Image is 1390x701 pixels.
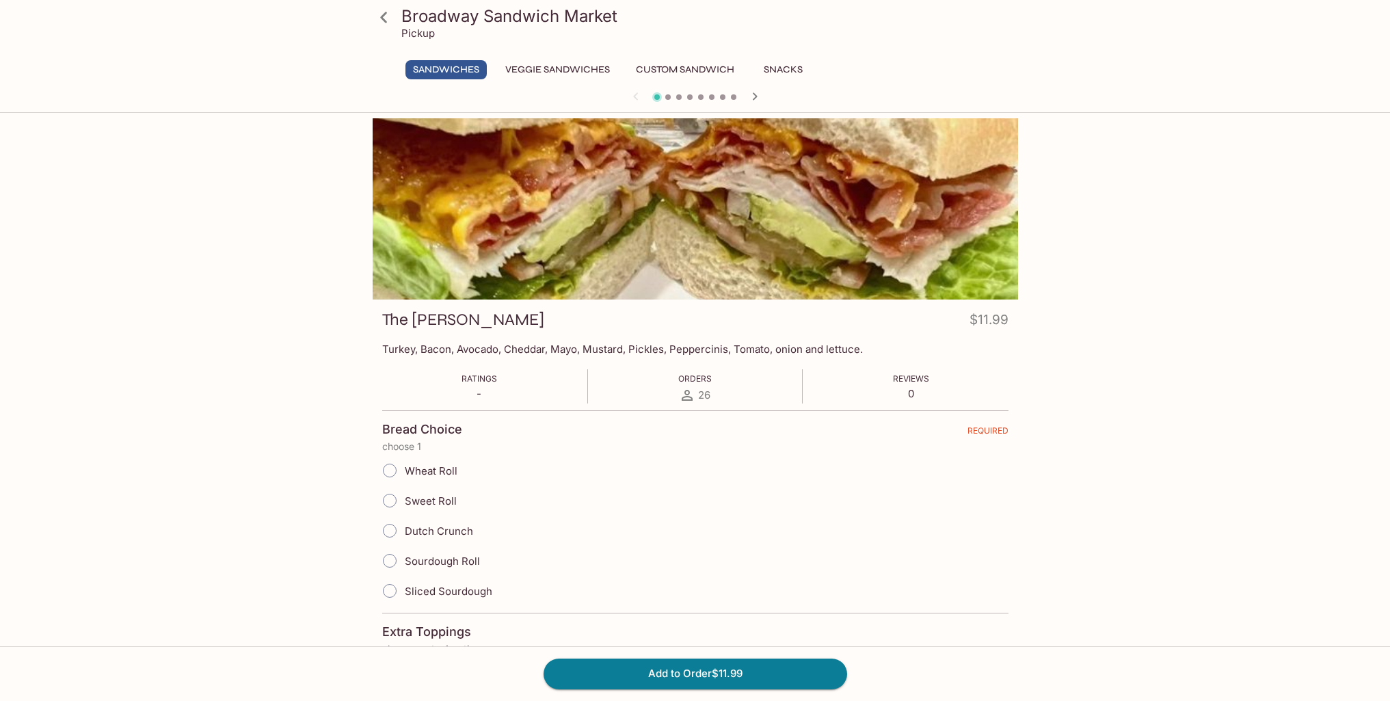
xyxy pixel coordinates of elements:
button: Veggie Sandwiches [498,60,617,79]
span: 26 [698,388,710,401]
h4: Bread Choice [382,422,462,437]
div: The Snooki [373,118,1018,300]
p: Turkey, Bacon, Avocado, Cheddar, Mayo, Mustard, Pickles, Peppercinis, Tomato, onion and lettuce. [382,343,1008,356]
span: Sliced Sourdough [405,585,492,598]
p: - [462,387,497,400]
span: Orders [678,373,712,384]
button: Snacks [753,60,814,79]
p: Pickup [401,27,435,40]
h3: Broadway Sandwich Market [401,5,1013,27]
h3: The [PERSON_NAME] [382,309,544,330]
button: Custom Sandwich [628,60,742,79]
p: choose 1 [382,441,1008,452]
span: Sweet Roll [405,494,457,507]
span: Dutch Crunch [405,525,473,538]
button: Add to Order$11.99 [544,659,847,689]
span: Reviews [893,373,929,384]
p: choose up to 4 options [382,644,1008,654]
span: Ratings [462,373,497,384]
button: Sandwiches [405,60,487,79]
span: Sourdough Roll [405,555,480,568]
span: REQUIRED [967,425,1008,441]
span: Wheat Roll [405,464,457,477]
h4: Extra Toppings [382,624,471,639]
h4: $11.99 [970,309,1008,336]
p: 0 [893,387,929,400]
